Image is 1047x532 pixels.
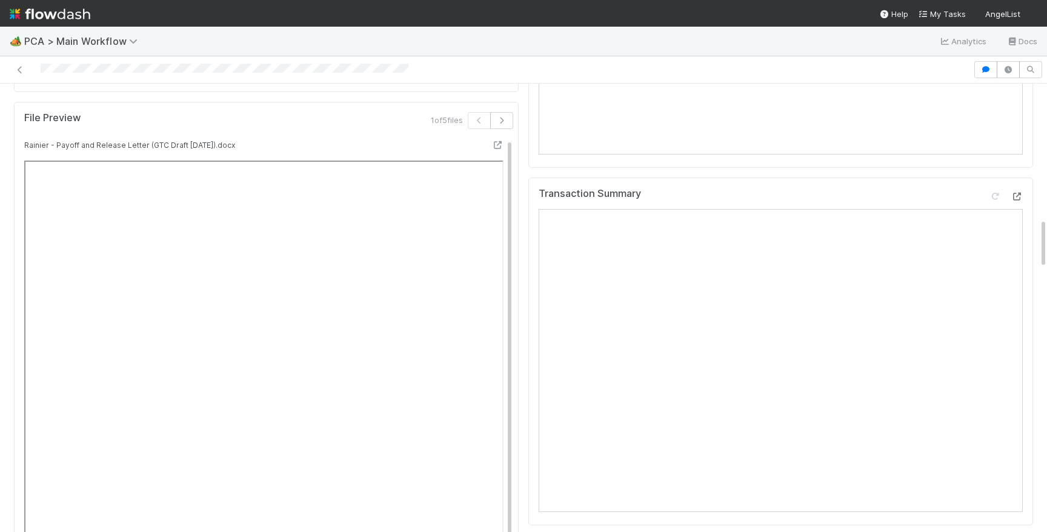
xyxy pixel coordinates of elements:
span: AngelList [985,9,1020,19]
span: 🏕️ [10,36,22,46]
span: PCA > Main Workflow [24,35,144,47]
div: Help [879,8,908,20]
img: avatar_e1f102a8-6aea-40b1-874c-e2ab2da62ba9.png [1025,8,1037,21]
small: Rainier - Payoff and Release Letter (GTC Draft [DATE]).docx [24,141,235,150]
img: logo-inverted-e16ddd16eac7371096b0.svg [10,4,90,24]
a: Docs [1006,34,1037,48]
a: Analytics [939,34,987,48]
h5: File Preview [24,112,81,124]
h5: Transaction Summary [539,188,641,200]
span: My Tasks [918,9,966,19]
span: 1 of 5 files [431,114,463,126]
a: My Tasks [918,8,966,20]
